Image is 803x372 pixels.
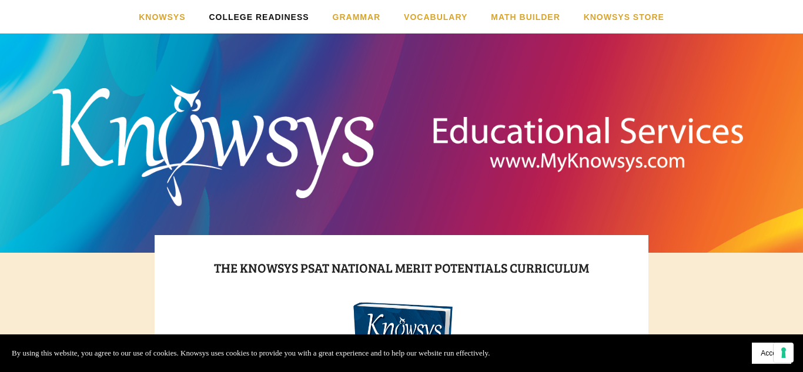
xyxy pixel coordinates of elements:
h1: The Knowsys PSAT National merit potentials curriculum [185,257,618,278]
a: Knowsys Educational Services [239,51,565,210]
p: By using this website, you agree to our use of cookies. Knowsys uses cookies to provide you with ... [12,347,490,360]
button: Accept [752,343,791,364]
button: Your consent preferences for tracking technologies [774,343,794,363]
span: Accept [761,349,782,357]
